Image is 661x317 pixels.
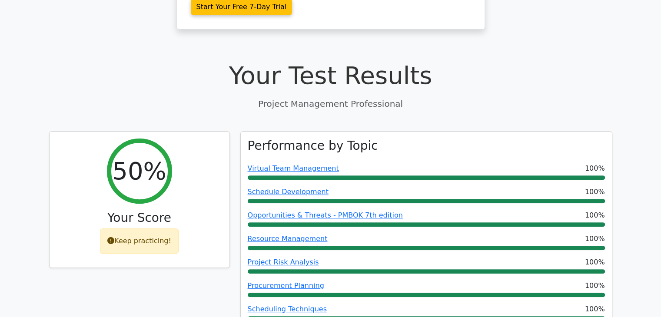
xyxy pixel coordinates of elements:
span: 100% [585,234,605,244]
span: 100% [585,163,605,174]
span: 100% [585,304,605,314]
h3: Performance by Topic [248,139,378,153]
span: 100% [585,281,605,291]
span: 100% [585,210,605,221]
a: Schedule Development [248,188,329,196]
a: Project Risk Analysis [248,258,319,266]
a: Resource Management [248,234,328,243]
span: 100% [585,187,605,197]
a: Opportunities & Threats - PMBOK 7th edition [248,211,403,219]
a: Scheduling Techniques [248,305,327,313]
span: 100% [585,257,605,267]
a: Virtual Team Management [248,164,339,172]
h1: Your Test Results [49,61,612,90]
div: Keep practicing! [100,228,179,254]
p: Project Management Professional [49,97,612,110]
a: Procurement Planning [248,281,324,290]
h3: Your Score [56,211,223,225]
h2: 50% [112,156,166,185]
